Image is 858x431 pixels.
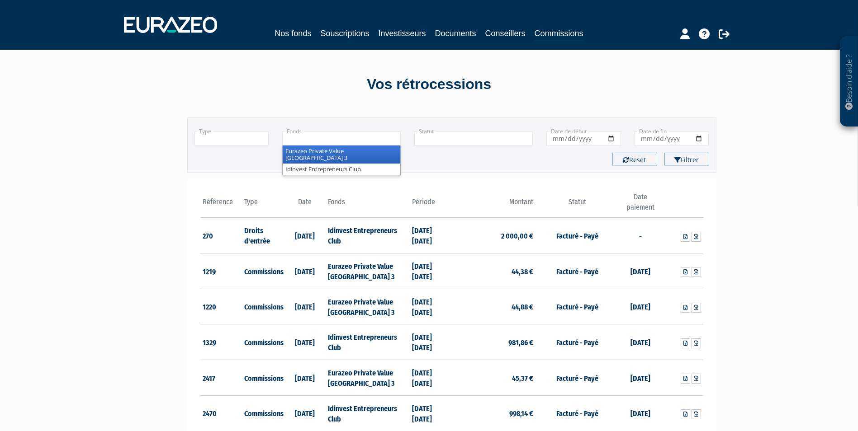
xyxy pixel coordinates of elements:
td: 2417 [200,360,242,396]
td: [DATE] [DATE] [410,324,452,360]
td: Facturé - Payé [536,218,619,253]
td: 981,86 € [452,324,536,360]
a: Souscriptions [320,27,369,40]
td: Idinvest Entrepreneurs Club [326,324,409,360]
td: [DATE] [DATE] [410,253,452,289]
div: Vos rétrocessions [171,74,687,95]
td: 998,14 € [452,395,536,431]
img: 1732889491-logotype_eurazeo_blanc_rvb.png [124,17,217,33]
td: [DATE] [DATE] [410,218,452,253]
td: [DATE] [619,289,661,324]
td: Commissions [242,395,284,431]
td: Idinvest Entrepreneurs Club [326,395,409,431]
li: Idinvest Entrepreneurs Club [283,164,400,175]
td: 2 000,00 € [452,218,536,253]
th: Montant [452,192,536,218]
th: Date paiement [619,192,661,218]
td: Facturé - Payé [536,289,619,324]
td: [DATE] [284,395,326,431]
td: [DATE] [619,360,661,396]
td: Eurazeo Private Value [GEOGRAPHIC_DATA] 3 [326,253,409,289]
a: Commissions [535,27,583,41]
th: Type [242,192,284,218]
li: Eurazeo Private Value [GEOGRAPHIC_DATA] 3 [283,145,400,164]
td: [DATE] [284,218,326,253]
td: Facturé - Payé [536,395,619,431]
button: Reset [612,153,657,165]
td: Commissions [242,289,284,324]
a: Nos fonds [275,27,311,40]
td: - [619,218,661,253]
td: 270 [200,218,242,253]
td: [DATE] [DATE] [410,289,452,324]
td: Commissions [242,324,284,360]
td: [DATE] [284,289,326,324]
td: 1329 [200,324,242,360]
td: 2470 [200,395,242,431]
td: [DATE] [DATE] [410,395,452,431]
a: Conseillers [485,27,526,40]
td: 44,38 € [452,253,536,289]
th: Période [410,192,452,218]
td: [DATE] [284,324,326,360]
p: Besoin d'aide ? [844,41,854,122]
td: [DATE] [619,253,661,289]
td: Facturé - Payé [536,253,619,289]
td: Commissions [242,360,284,396]
td: [DATE] [619,324,661,360]
th: Statut [536,192,619,218]
td: [DATE] [DATE] [410,360,452,396]
td: Idinvest Entrepreneurs Club [326,218,409,253]
td: Droits d'entrée [242,218,284,253]
td: Facturé - Payé [536,360,619,396]
th: Référence [200,192,242,218]
a: Documents [435,27,476,40]
td: [DATE] [284,253,326,289]
td: [DATE] [619,395,661,431]
td: Eurazeo Private Value [GEOGRAPHIC_DATA] 3 [326,360,409,396]
td: 44,88 € [452,289,536,324]
th: Date [284,192,326,218]
td: Commissions [242,253,284,289]
td: Eurazeo Private Value [GEOGRAPHIC_DATA] 3 [326,289,409,324]
td: 1220 [200,289,242,324]
td: [DATE] [284,360,326,396]
td: 1219 [200,253,242,289]
button: Filtrer [664,153,709,165]
th: Fonds [326,192,409,218]
td: Facturé - Payé [536,324,619,360]
td: 45,37 € [452,360,536,396]
a: Investisseurs [378,27,426,40]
